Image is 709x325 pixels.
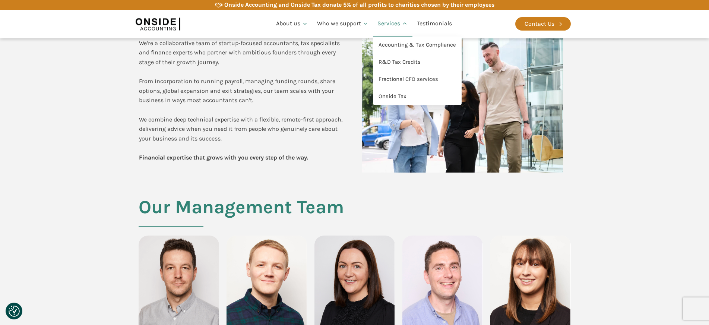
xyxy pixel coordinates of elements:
[373,71,462,88] a: Fractional CFO services
[412,11,456,37] a: Testimonials
[373,11,412,37] a: Services
[373,88,462,105] a: Onside Tax
[139,154,308,161] b: Financial expertise that grows with you every step of the way.
[313,11,373,37] a: Who we support
[272,11,313,37] a: About us
[515,17,571,31] a: Contact Us
[9,306,20,317] button: Consent Preferences
[139,38,347,162] div: We’re a collaborative team of startup-focused accountants, tax specialists and finance experts wh...
[9,306,20,317] img: Revisit consent button
[139,197,344,236] h2: Our Management Team
[373,54,462,71] a: R&D Tax Credits
[136,15,180,32] img: Onside Accounting
[373,37,462,54] a: Accounting & Tax Compliance
[525,19,554,29] div: Contact Us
